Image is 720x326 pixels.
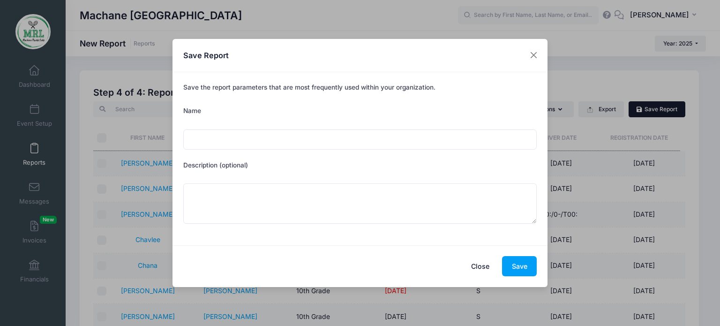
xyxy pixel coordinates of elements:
[183,160,248,170] label: Description (optional)
[502,256,537,276] button: Save
[462,256,499,276] button: Close
[525,47,542,64] button: Close
[183,50,229,61] h4: Save Report
[183,106,201,115] label: Name
[183,83,435,92] label: Save the report parameters that are most frequently used within your organization.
